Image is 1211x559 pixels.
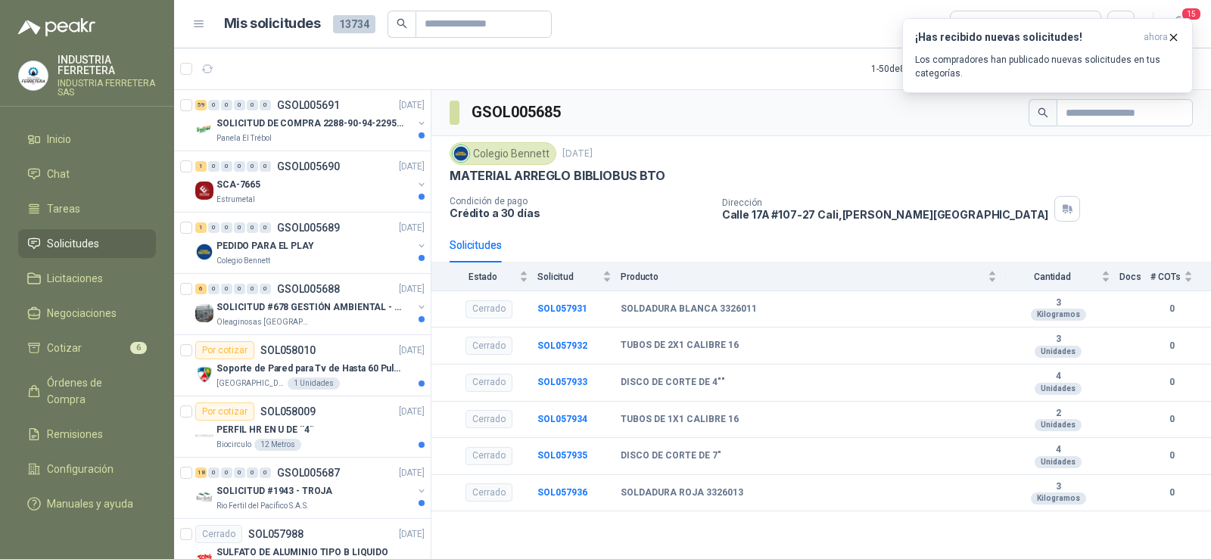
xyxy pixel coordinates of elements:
[277,284,340,294] p: GSOL005688
[431,262,537,290] th: Estado
[621,272,985,282] span: Producto
[18,194,156,223] a: Tareas
[47,235,99,252] span: Solicitudes
[621,377,725,389] b: DISCO DE CORTE DE 4""
[1150,262,1211,290] th: # COTs
[247,467,258,478] div: 0
[450,168,665,184] p: MATERIAL ARREGLO BIBLIOBUS BTO
[195,182,213,200] img: Company Logo
[216,377,285,390] p: [GEOGRAPHIC_DATA][PERSON_NAME]
[1006,444,1110,456] b: 4
[537,487,587,498] b: SOL057936
[18,420,156,449] a: Remisiones
[1150,339,1193,353] b: 0
[472,101,563,124] h3: GSOL005685
[174,396,431,458] a: Por cotizarSOL058009[DATE] Company LogoPERFIL HR EN U DE ¨4¨Biocirculo12 Metros
[221,467,232,478] div: 0
[277,467,340,478] p: GSOL005687
[1119,262,1150,290] th: Docs
[1035,383,1082,395] div: Unidades
[216,116,405,131] p: SOLICITUD DE COMPRA 2288-90-94-2295-96-2301-02-04
[399,282,425,297] p: [DATE]
[450,196,710,207] p: Condición de pago
[224,13,321,35] h1: Mis solicitudes
[195,284,207,294] div: 6
[288,377,340,390] div: 1 Unidades
[247,161,258,172] div: 0
[465,483,512,502] div: Cerrado
[621,303,757,315] b: SOLDADURA BLANCA 3326011
[216,194,255,206] p: Estrumetal
[216,484,332,498] p: SOLICITUD #1943 - TROJA
[1150,412,1193,427] b: 0
[397,18,407,29] span: search
[47,305,117,321] span: Negociaciones
[195,280,428,328] a: 6 0 0 0 0 0 GSOL005688[DATE] Company LogoSOLICITUD #678 GESTIÓN AMBIENTAL - TUMACOOleaginosas [GE...
[1035,346,1082,358] div: Unidades
[465,410,512,428] div: Cerrado
[47,374,142,408] span: Órdenes de Compra
[399,343,425,358] p: [DATE]
[18,18,95,36] img: Logo peakr
[1006,408,1110,420] b: 2
[195,219,428,267] a: 1 0 0 0 0 0 GSOL005689[DATE] Company LogoPEDIDO PARA EL PLAYColegio Bennett
[260,222,271,233] div: 0
[18,368,156,414] a: Órdenes de Compra
[18,229,156,258] a: Solicitudes
[221,284,232,294] div: 0
[216,178,260,192] p: SCA-7665
[399,466,425,480] p: [DATE]
[399,527,425,542] p: [DATE]
[216,300,405,315] p: SOLICITUD #678 GESTIÓN AMBIENTAL - TUMACO
[453,145,469,162] img: Company Logo
[1035,419,1082,431] div: Unidades
[234,100,245,110] div: 0
[1150,486,1193,500] b: 0
[399,405,425,419] p: [DATE]
[1031,492,1086,505] div: Kilogramos
[195,427,213,445] img: Company Logo
[47,426,103,443] span: Remisiones
[130,342,147,354] span: 6
[722,197,1049,208] p: Dirección
[1006,371,1110,383] b: 4
[537,450,587,461] a: SOL057935
[1006,272,1098,282] span: Cantidad
[208,222,219,233] div: 0
[47,270,103,287] span: Licitaciones
[195,243,213,261] img: Company Logo
[216,316,312,328] p: Oleaginosas [GEOGRAPHIC_DATA][PERSON_NAME]
[537,377,587,387] a: SOL057933
[537,414,587,424] b: SOL057934
[1006,481,1110,493] b: 3
[195,96,428,144] a: 59 0 0 0 0 0 GSOL005691[DATE] Company LogoSOLICITUD DE COMPRA 2288-90-94-2295-96-2301-02-04Panela...
[621,262,1006,290] th: Producto
[260,467,271,478] div: 0
[465,374,512,392] div: Cerrado
[465,337,512,355] div: Cerrado
[399,160,425,174] p: [DATE]
[254,439,301,451] div: 12 Metros
[1035,456,1082,468] div: Unidades
[195,402,254,421] div: Por cotizar
[399,98,425,113] p: [DATE]
[195,464,428,512] a: 18 0 0 0 0 0 GSOL005687[DATE] Company LogoSOLICITUD #1943 - TROJARio Fertil del Pacífico S.A.S.
[208,467,219,478] div: 0
[465,447,512,465] div: Cerrado
[260,161,271,172] div: 0
[216,362,405,376] p: Soporte de Pared para Tv de Hasta 60 Pulgadas con Brazo Articulado
[58,54,156,76] p: INDUSTRIA FERRETERA
[1166,11,1193,38] button: 15
[1150,449,1193,463] b: 0
[247,284,258,294] div: 0
[960,16,992,33] div: Todas
[195,100,207,110] div: 59
[871,57,970,81] div: 1 - 50 de 8382
[450,142,556,165] div: Colegio Bennett
[195,157,428,206] a: 1 0 0 0 0 0 GSOL005690[DATE] Company LogoSCA-7665Estrumetal
[195,525,242,543] div: Cerrado
[234,222,245,233] div: 0
[621,450,721,462] b: DISCO DE CORTE DE 7"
